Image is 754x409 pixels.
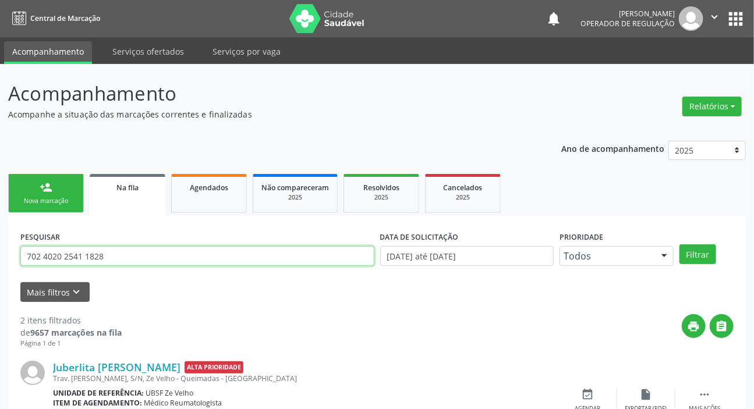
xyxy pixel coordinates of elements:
[582,388,594,401] i: event_available
[546,10,562,27] button: notifications
[380,228,459,246] label: DATA DE SOLICITAÇÃO
[679,244,716,264] button: Filtrar
[17,197,75,205] div: Nova marcação
[104,41,192,62] a: Serviços ofertados
[679,6,703,31] img: img
[53,361,180,374] a: Juberlita [PERSON_NAME]
[682,314,706,338] button: print
[380,246,554,266] input: Selecione um intervalo
[716,320,728,333] i: 
[20,326,122,339] div: de
[688,320,700,333] i: print
[640,388,653,401] i: insert_drive_file
[682,97,742,116] button: Relatórios
[580,19,675,29] span: Operador de regulação
[352,193,410,202] div: 2025
[20,314,122,326] div: 2 itens filtrados
[261,183,329,193] span: Não compareceram
[20,339,122,348] div: Página 1 de 1
[190,183,228,193] span: Agendados
[434,193,492,202] div: 2025
[4,41,92,64] a: Acompanhamento
[53,374,559,383] div: Trav. [PERSON_NAME], S/N, Ze Velho - Queimadas - [GEOGRAPHIC_DATA]
[708,10,721,23] i: 
[725,9,746,29] button: apps
[146,388,194,398] span: UBSF Ze Velho
[444,183,483,193] span: Cancelados
[20,282,90,303] button: Mais filtroskeyboard_arrow_down
[698,388,711,401] i: 
[363,183,399,193] span: Resolvidos
[560,228,603,246] label: Prioridade
[261,193,329,202] div: 2025
[204,41,289,62] a: Serviços por vaga
[710,314,734,338] button: 
[40,181,52,194] div: person_add
[561,141,664,155] p: Ano de acompanhamento
[70,286,83,298] i: keyboard_arrow_down
[53,398,142,408] b: Item de agendamento:
[580,9,675,19] div: [PERSON_NAME]
[116,183,139,193] span: Na fila
[703,6,725,31] button: 
[30,13,100,23] span: Central de Marcação
[53,388,144,398] b: Unidade de referência:
[8,9,100,28] a: Central de Marcação
[564,250,650,262] span: Todos
[20,228,60,246] label: PESQUISAR
[144,398,222,408] span: Médico Reumatologista
[8,79,525,108] p: Acompanhamento
[8,108,525,120] p: Acompanhe a situação das marcações correntes e finalizadas
[185,361,243,374] span: Alta Prioridade
[30,327,122,338] strong: 9657 marcações na fila
[20,246,374,266] input: Nome, CNS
